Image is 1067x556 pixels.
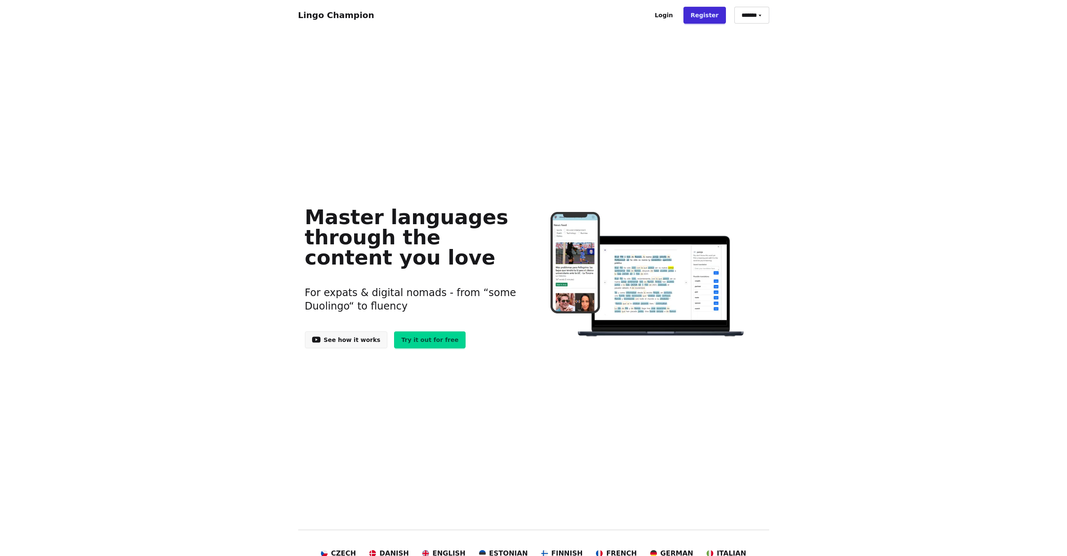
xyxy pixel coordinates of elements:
img: Learn languages online [534,212,762,338]
h3: For expats & digital nomads - from “some Duolingo“ to fluency [305,276,521,323]
a: Lingo Champion [298,10,374,20]
a: Register [683,7,726,24]
h1: Master languages through the content you love [305,207,521,267]
a: Try it out for free [394,331,466,348]
a: See how it works [305,331,388,348]
a: Login [648,7,680,24]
